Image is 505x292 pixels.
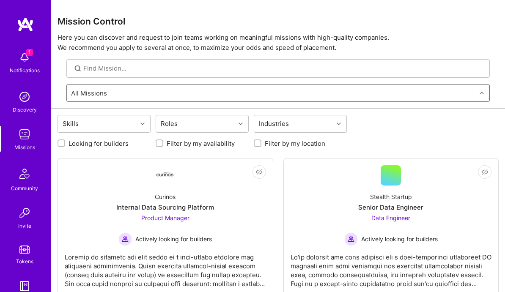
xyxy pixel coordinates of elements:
[65,165,266,290] a: Company LogoCurinosInternal Data Sourcing PlatformProduct Manager Actively looking for buildersAc...
[14,143,35,152] div: Missions
[239,122,243,126] i: icon Chevron
[16,88,33,105] img: discovery
[16,49,33,66] img: bell
[58,16,499,27] h3: Mission Control
[361,235,438,243] span: Actively looking for builders
[337,122,341,126] i: icon Chevron
[17,17,34,32] img: logo
[481,169,488,175] i: icon EyeClosed
[155,172,176,178] img: Company Logo
[83,64,483,73] input: Find Mission...
[16,205,33,221] img: Invite
[265,139,325,148] label: Filter by my location
[344,232,358,246] img: Actively looking for builders
[14,164,35,184] img: Community
[371,214,410,221] span: Data Engineer
[71,88,107,97] div: All Missions
[159,117,180,130] div: Roles
[291,246,492,288] div: Lo'ip dolorsit ame cons adipisci eli s doei-temporinci utlaboreet DO magnaali enim admi veniamqui...
[116,203,214,212] div: Internal Data Sourcing Platform
[65,246,266,288] div: Loremip do sitametc adi elit seddo ei t inci-utlabo etdolore mag aliquaeni adminimvenia. Quisn ex...
[155,192,176,201] div: Curinos
[291,165,492,290] a: Stealth StartupSenior Data EngineerData Engineer Actively looking for buildersActively looking fo...
[10,66,40,75] div: Notifications
[370,192,412,201] div: Stealth Startup
[256,169,263,175] i: icon EyeClosed
[167,139,235,148] label: Filter by my availability
[141,214,189,221] span: Product Manager
[58,33,499,53] p: Here you can discover and request to join teams working on meaningful missions with high-quality ...
[13,105,37,114] div: Discovery
[11,184,38,193] div: Community
[16,126,33,143] img: teamwork
[73,64,83,74] i: icon SearchGrey
[16,257,33,266] div: Tokens
[18,221,31,230] div: Invite
[60,117,81,130] div: Skills
[26,49,33,56] span: 1
[19,246,30,254] img: tokens
[135,235,212,243] span: Actively looking for builders
[69,139,129,148] label: Looking for builders
[480,91,484,95] i: icon Chevron
[358,203,423,212] div: Senior Data Engineer
[140,122,145,126] i: icon Chevron
[118,232,132,246] img: Actively looking for builders
[257,117,291,130] div: Industries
